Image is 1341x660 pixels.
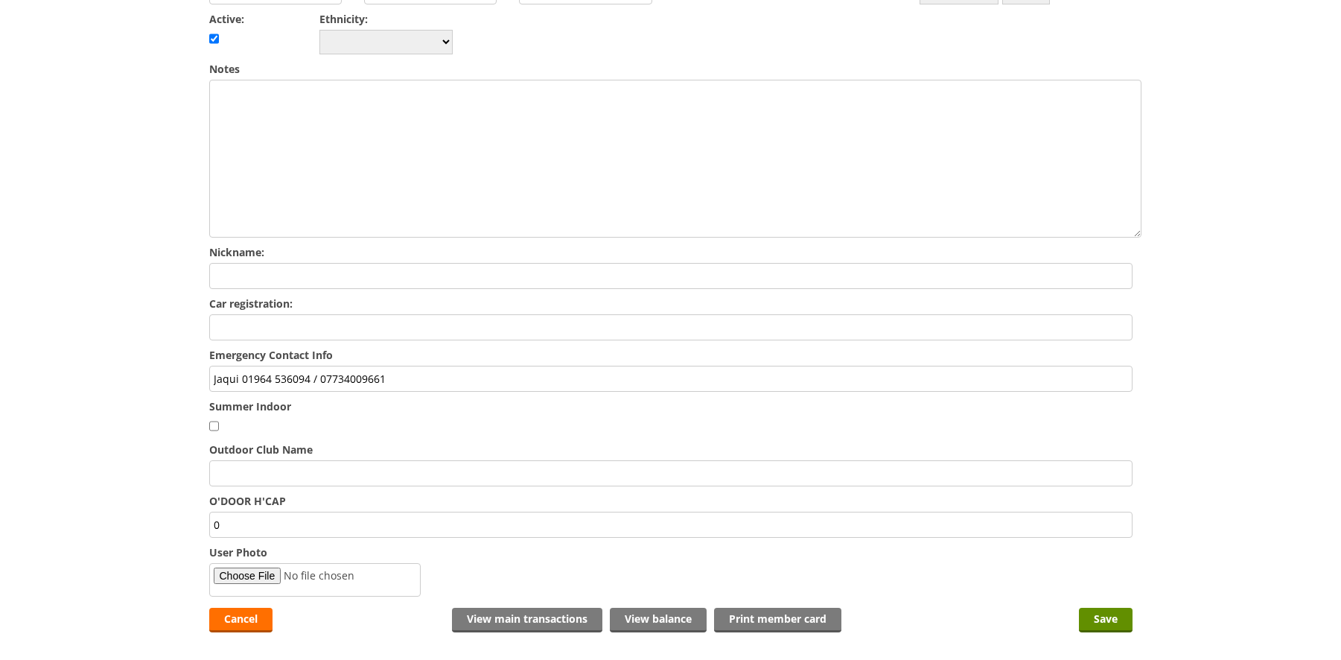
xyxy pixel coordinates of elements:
label: Car registration: [209,296,1133,311]
label: Nickname: [209,245,1133,259]
label: Active: [209,12,320,26]
a: Print member card [714,608,841,632]
label: Emergency Contact Info [209,348,1133,362]
label: Ethnicity: [319,12,453,26]
a: View balance [610,608,707,632]
label: Outdoor Club Name [209,442,1133,457]
label: O'DOOR H'CAP [209,494,1133,508]
a: View main transactions [452,608,602,632]
label: Summer Indoor [209,399,1133,413]
input: Save [1079,608,1133,632]
a: Cancel [209,608,273,632]
label: User Photo [209,545,1133,559]
label: Notes [209,62,1133,76]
